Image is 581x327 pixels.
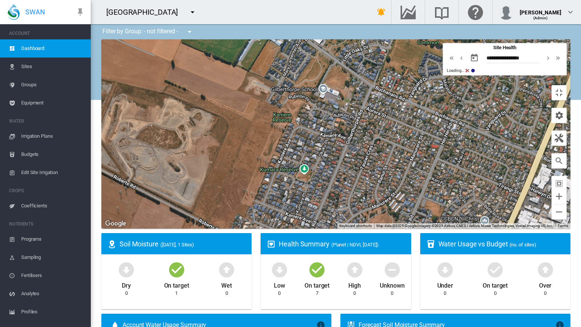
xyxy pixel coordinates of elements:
span: (no. of sites) [510,242,536,248]
md-icon: icon-arrow-down-bold-circle [436,260,454,279]
md-icon: icon-chevron-right [544,53,552,62]
div: Unknown [380,279,404,290]
div: 0 [225,290,228,297]
span: (Planet | NDVI, [DATE]) [331,242,379,248]
md-icon: icon-magnify [555,156,564,165]
div: Dry [122,279,131,290]
div: [GEOGRAPHIC_DATA] [106,7,185,17]
div: On target [483,279,508,290]
md-icon: icon-arrow-up-bold-circle [217,260,236,279]
md-icon: icon-chevron-double-right [554,53,562,62]
span: CROPS [9,185,85,197]
button: icon-chevron-double-left [447,53,457,62]
div: High [348,279,361,290]
div: Under [437,279,454,290]
div: Low [274,279,285,290]
span: Budgets [21,145,85,163]
button: md-calendar [467,50,482,65]
div: 0 [494,290,497,297]
md-icon: icon-arrow-up-bold-circle [536,260,555,279]
md-icon: icon-pin [76,8,85,17]
span: Analytes [21,285,85,303]
button: icon-menu-down [182,24,197,39]
button: icon-magnify [551,153,567,168]
div: 0 [444,290,446,297]
span: Sites [21,58,85,76]
button: icon-chevron-left [457,53,466,62]
md-icon: icon-checkbox-marked-circle [168,260,186,279]
a: Terms [558,224,568,228]
button: Zoom in [551,189,567,204]
div: 0 [544,290,547,297]
md-icon: Search the knowledge base [433,8,451,17]
button: Toggle fullscreen view [551,85,567,100]
span: ACCOUNT [9,27,85,39]
div: [PERSON_NAME] [520,6,561,13]
div: 0 [125,290,128,297]
button: icon-cog [551,108,567,123]
button: icon-menu-down [185,5,200,20]
md-icon: icon-information [470,68,476,74]
button: Zoom out [551,204,567,220]
div: Filter by Group: - not filtered - [97,24,199,39]
span: Equipment [21,94,85,112]
md-icon: icon-map-marker-radius [107,240,117,249]
md-icon: icon-chevron-down [566,8,575,17]
div: On target [164,279,189,290]
span: Site Health [493,45,516,50]
md-icon: icon-menu-down [185,27,194,36]
div: On target [304,279,329,290]
span: Edit Site Irrigation [21,163,85,182]
span: WATER [9,115,85,127]
span: SWAN [25,7,45,17]
div: Wet [221,279,232,290]
md-icon: icon-cup-water [426,240,435,249]
span: Dashboard [21,39,85,58]
md-icon: Click here for help [466,8,485,17]
div: Health Summary [279,239,405,249]
md-icon: icon-chevron-double-left [447,53,456,62]
button: icon-bell-ring [374,5,389,20]
md-icon: icon-arrow-down-bold-circle [117,260,135,279]
md-icon: icon-checkbox-marked-circle [486,260,504,279]
span: NUTRIENTS [9,218,85,230]
span: Loading... [447,68,464,73]
img: Google [103,219,128,229]
md-icon: icon-checkbox-marked-circle [308,260,326,279]
div: 7 [316,290,318,297]
div: 1 [175,290,178,297]
div: Over [539,279,552,290]
span: Fertilisers [21,266,85,285]
div: 0 [278,290,281,297]
md-icon: Go to the Data Hub [399,8,417,17]
span: Programs [21,230,85,248]
md-icon: icon-cog [555,111,564,120]
button: icon-chevron-right [543,53,553,62]
span: Sampling [21,248,85,266]
span: Profiles [21,303,85,321]
md-icon: icon-menu-down [188,8,197,17]
img: SWAN-Landscape-Logo-Colour-drop.png [8,4,20,20]
span: ([DATE], 1 Sites) [160,242,194,248]
span: (Admin) [533,16,548,20]
md-icon: icon-arrow-down-bold-circle [270,260,289,279]
md-icon: icon-select-all [555,179,564,188]
div: Soil Moisture [120,239,245,249]
md-icon: icon-minus-circle [383,260,401,279]
button: icon-chevron-double-right [553,53,563,62]
span: Irrigation Plans [21,127,85,145]
md-icon: icon-bell-ring [377,8,386,17]
md-icon: icon-arrow-up-bold-circle [346,260,364,279]
a: Open this area in Google Maps (opens a new window) [103,219,128,229]
md-icon: icon-heart-box-outline [267,240,276,249]
button: icon-select-all [551,176,567,191]
button: Keyboard shortcuts [339,223,372,229]
div: 0 [353,290,356,297]
img: profile.jpg [499,5,514,20]
md-icon: icon-content-cut [464,68,470,74]
span: Groups [21,76,85,94]
div: Water Usage vs Budget [438,239,564,249]
div: 0 [391,290,393,297]
span: Coefficients [21,197,85,215]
